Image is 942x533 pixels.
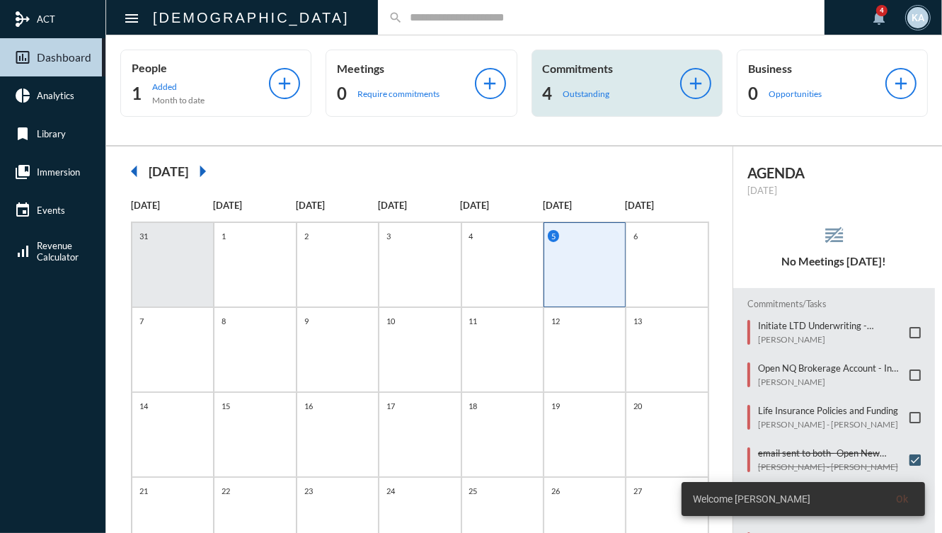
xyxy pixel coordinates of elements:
[891,74,911,93] mat-icon: add
[871,9,888,26] mat-icon: notifications
[37,51,91,64] span: Dashboard
[748,82,758,105] h2: 0
[301,315,312,327] p: 9
[357,88,440,99] p: Require commitments
[136,485,151,497] p: 21
[136,230,151,242] p: 31
[822,224,846,247] mat-icon: reorder
[876,5,888,16] div: 4
[383,230,394,242] p: 3
[466,230,477,242] p: 4
[630,315,645,327] p: 13
[132,82,142,105] h2: 1
[132,61,269,74] p: People
[758,377,902,387] p: [PERSON_NAME]
[466,400,481,412] p: 18
[275,74,294,93] mat-icon: add
[14,202,31,219] mat-icon: event
[152,95,205,105] p: Month to date
[693,492,810,506] span: Welcome [PERSON_NAME]
[301,400,316,412] p: 16
[747,185,921,196] p: [DATE]
[14,11,31,28] mat-icon: mediation
[136,400,151,412] p: 14
[548,400,563,412] p: 19
[466,315,481,327] p: 11
[769,88,822,99] p: Opportunities
[14,49,31,66] mat-icon: insert_chart_outlined
[481,74,500,93] mat-icon: add
[686,74,706,93] mat-icon: add
[461,200,543,211] p: [DATE]
[131,200,213,211] p: [DATE]
[37,128,66,139] span: Library
[758,320,902,331] p: Initiate LTD Underwriting - Petersens
[543,200,625,211] p: [DATE]
[136,315,147,327] p: 7
[120,157,149,185] mat-icon: arrow_left
[378,200,460,211] p: [DATE]
[37,240,79,263] span: Revenue Calculator
[630,230,641,242] p: 6
[758,334,902,345] p: [PERSON_NAME]
[733,255,935,268] h5: No Meetings [DATE]!
[301,485,316,497] p: 23
[153,6,350,29] h2: [DEMOGRAPHIC_DATA]
[758,419,898,430] p: [PERSON_NAME] - [PERSON_NAME]
[548,485,563,497] p: 26
[383,315,398,327] p: 10
[37,205,65,216] span: Events
[747,164,921,181] h2: AGENDA
[14,125,31,142] mat-icon: bookmark
[37,13,55,25] span: ACT
[389,11,403,25] mat-icon: search
[296,200,378,211] p: [DATE]
[152,81,205,92] p: Added
[14,164,31,180] mat-icon: collections_bookmark
[747,299,921,309] h2: Commitments/Tasks
[630,400,645,412] p: 20
[218,485,234,497] p: 22
[213,200,295,211] p: [DATE]
[466,485,481,497] p: 25
[758,462,902,472] p: [PERSON_NAME] - [PERSON_NAME]
[896,493,908,505] span: Ok
[301,230,312,242] p: 2
[14,243,31,260] mat-icon: signal_cellular_alt
[543,82,553,105] h2: 4
[630,485,645,497] p: 27
[563,88,610,99] p: Outstanding
[758,405,898,416] p: Life Insurance Policies and Funding
[758,447,902,459] p: email sent to both- Open New Advisory Account- TUF681988
[885,486,919,512] button: Ok
[37,166,80,178] span: Immersion
[123,10,140,27] mat-icon: Side nav toggle icon
[383,400,398,412] p: 17
[748,62,885,75] p: Business
[337,62,474,75] p: Meetings
[37,90,74,101] span: Analytics
[149,164,188,179] h2: [DATE]
[543,62,680,75] p: Commitments
[218,400,234,412] p: 15
[218,230,229,242] p: 1
[188,157,217,185] mat-icon: arrow_right
[548,230,559,242] p: 5
[625,200,707,211] p: [DATE]
[383,485,398,497] p: 24
[758,362,902,374] p: Open NQ Brokerage Account - In the name of her Trust
[218,315,229,327] p: 8
[117,4,146,32] button: Toggle sidenav
[14,87,31,104] mat-icon: pie_chart
[548,315,563,327] p: 12
[337,82,347,105] h2: 0
[907,7,929,28] div: KA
